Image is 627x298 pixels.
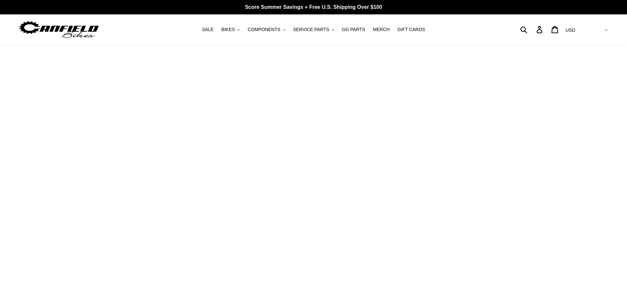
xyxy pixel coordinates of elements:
[18,19,100,40] img: Canfield Bikes
[218,25,243,34] button: BIKES
[290,25,337,34] button: SERVICE PARTS
[221,27,235,32] span: BIKES
[342,27,365,32] span: GG PARTS
[244,25,288,34] button: COMPONENTS
[397,27,425,32] span: GIFT CARDS
[293,27,329,32] span: SERVICE PARTS
[370,25,393,34] a: MERCH
[339,25,368,34] a: GG PARTS
[373,27,390,32] span: MERCH
[199,25,217,34] a: SALE
[202,27,214,32] span: SALE
[394,25,428,34] a: GIFT CARDS
[248,27,280,32] span: COMPONENTS
[524,22,540,37] input: Search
